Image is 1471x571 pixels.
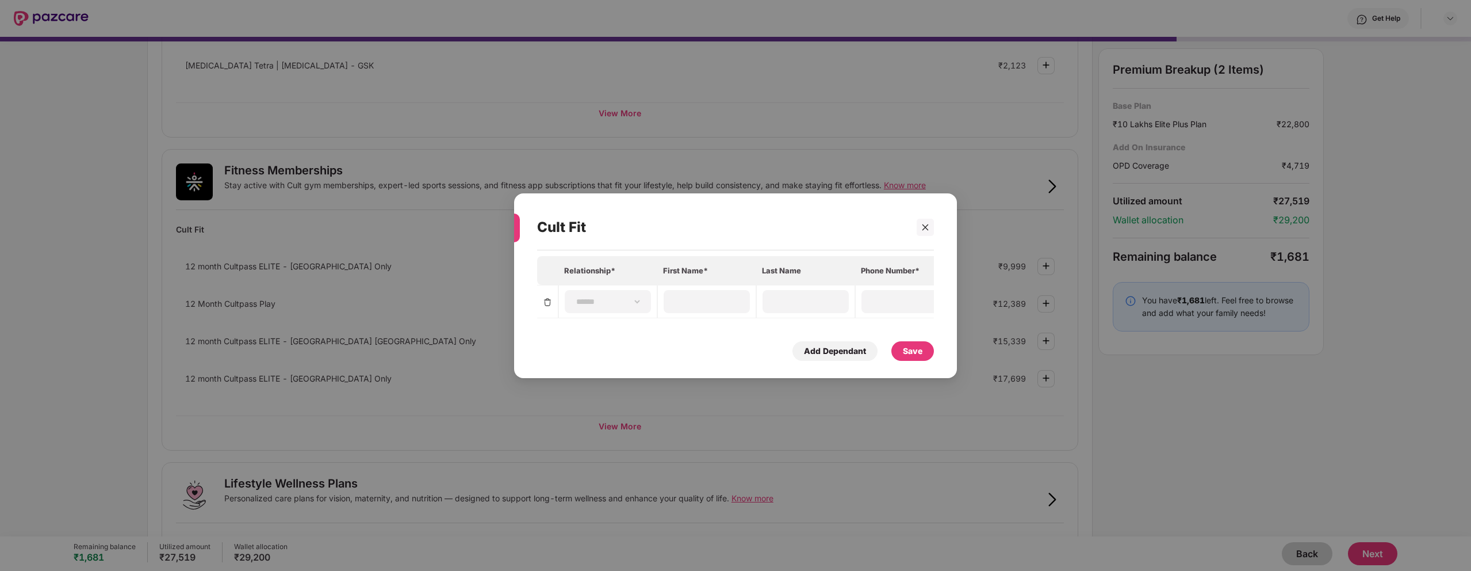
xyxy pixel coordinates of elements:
div: Add Dependant [804,344,866,357]
th: First Name* [657,256,756,284]
th: Last Name [756,256,855,284]
th: Phone Number* [855,256,954,284]
div: Cult Fit [537,205,901,250]
img: svg+xml;base64,PHN2ZyBpZD0iRGVsZXRlLTMyeDMyIiB4bWxucz0iaHR0cDovL3d3dy53My5vcmcvMjAwMC9zdmciIHdpZH... [543,298,552,307]
th: Relationship* [558,256,657,284]
div: Save [903,344,922,357]
span: close [921,223,929,231]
